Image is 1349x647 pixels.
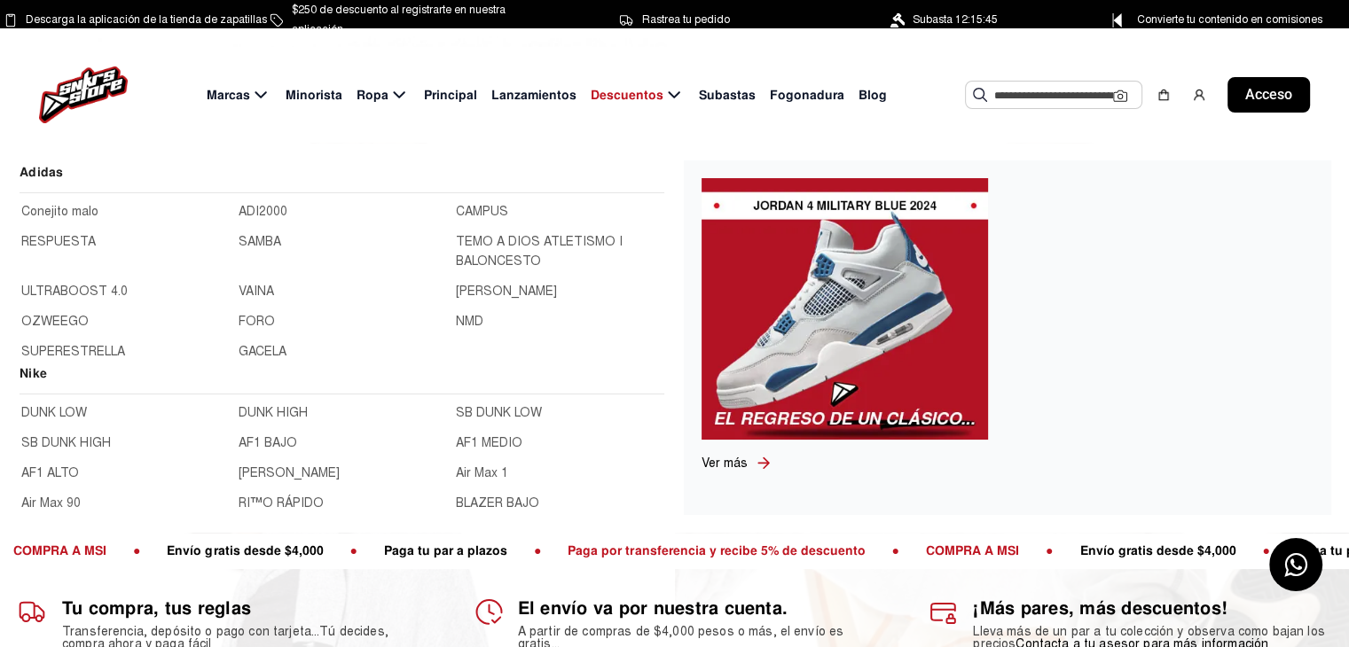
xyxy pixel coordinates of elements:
[239,465,340,480] font: [PERSON_NAME]
[1157,88,1171,102] img: compras
[26,13,267,26] font: Descarga la aplicación de la tienda de zapatillas
[239,494,445,513] a: RITMO RÁPIDO
[21,282,228,301] a: ULTRABOOST 4.0
[239,403,445,423] a: DUNK HIGH
[456,234,623,269] font: TEMO A DIOS ATLETISMO I BALONCESTO
[456,435,522,450] font: AF1 MEDIO
[491,87,576,103] font: Lanzamientos
[239,435,297,450] font: AF1 BAJO
[21,435,111,450] font: SB DUNK HIGH
[21,464,228,483] a: AF1 ALTO
[591,87,663,103] font: Descuentos
[456,465,508,480] font: Air Max 1
[526,542,533,558] font: ●
[21,284,128,299] font: ULTRABOOST 4.0
[21,465,79,480] font: AF1 ALTO
[21,405,87,420] font: DUNK LOW
[518,596,788,620] font: El envío va por nuestra cuenta.
[21,312,228,331] a: OZWEEGO
[424,87,477,103] font: Principal
[21,494,228,513] a: Air Max 90
[456,405,542,420] font: SB DUNK LOW
[21,202,228,222] a: Conejito malo
[20,365,47,381] font: Nike
[239,433,445,453] a: AF1 BAJO
[973,596,1227,620] font: ¡Más pares, más descuentos!
[1106,13,1128,27] img: Icono de punto de control
[641,13,729,26] font: Rastrea tu pedido
[21,433,228,453] a: SB DUNK HIGH
[456,495,539,511] font: BLAZER BAJO
[1192,88,1206,102] img: usuario
[21,232,228,271] a: RESPUESTA
[341,542,349,558] font: ●
[21,314,89,329] font: OZWEEGO
[456,282,663,301] a: [PERSON_NAME]
[376,542,499,558] font: Paga tu par a plazos
[1254,542,1261,558] font: ●
[239,284,274,299] font: VAINA
[292,4,506,35] font: $250 de descuento al registrarte en nuestra aplicación
[239,232,445,271] a: SAMBA
[159,542,315,558] font: Envío gratis desde $4,000
[1245,86,1292,103] font: Acceso
[1113,89,1127,103] img: Cámara
[913,13,998,26] font: Subasta 12:15:45
[859,87,887,103] font: Blog
[770,87,844,103] font: Fogonadura
[239,202,445,222] a: ADI2000
[456,433,663,453] a: AF1 MEDIO
[239,282,445,301] a: VAINA
[239,464,445,483] a: [PERSON_NAME]
[21,403,228,423] a: DUNK LOW
[456,314,483,329] font: NMD
[239,495,324,511] font: RITMO RÁPIDO
[239,204,287,219] font: ADI2000
[702,454,755,472] a: Ver más
[456,312,663,331] a: NMD
[1136,13,1322,26] font: Convierte tu contenido en comisiones
[1071,542,1227,558] font: Envío gratis desde $4,000
[21,495,81,511] font: Air Max 90
[456,284,557,299] font: [PERSON_NAME]
[699,87,756,103] font: Subastas
[62,596,251,620] font: Tu compra, tus reglas
[456,202,663,222] a: CAMPUS
[20,164,64,180] font: Adidas
[239,405,308,420] font: DUNK HIGH
[21,234,96,249] font: RESPUESTA
[973,88,987,102] img: Buscar
[239,312,445,331] a: FORO
[456,232,663,271] a: TEMO A DIOS ATLETISMO I BALONCESTO
[883,542,890,558] font: ●
[239,314,275,329] font: FORO
[456,494,663,513] a: BLAZER BAJO
[21,344,125,359] font: SUPERESTRELLA
[239,234,281,249] font: SAMBA
[702,456,748,471] font: Ver más
[456,204,508,219] font: CAMPUS
[917,542,1010,558] font: COMPRA A MSI
[239,344,286,359] font: GACELA
[21,342,228,362] a: SUPERESTRELLA
[21,204,98,219] font: Conejito malo
[357,87,388,103] font: Ropa
[456,464,663,483] a: Air Max 1
[560,542,857,558] font: Paga por transferencia y recibe 5% de descuento
[39,66,128,123] img: logo
[1037,542,1044,558] font: ●
[286,87,342,103] font: Minorista
[207,87,250,103] font: Marcas
[239,342,445,362] a: GACELA
[456,403,663,423] a: SB DUNK LOW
